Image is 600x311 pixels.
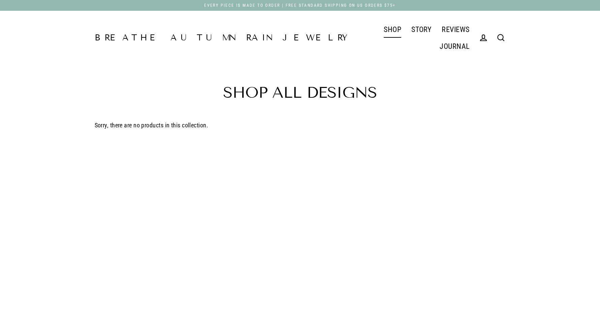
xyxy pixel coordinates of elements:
[379,21,406,38] a: SHOP
[95,85,506,100] h1: Shop All Designs
[406,21,437,38] a: STORY
[351,21,475,55] div: Primary
[435,38,474,55] a: JOURNAL
[95,121,506,130] p: Sorry, there are no products in this collection.
[437,21,474,38] a: REVIEWS
[95,34,351,42] a: Breathe Autumn Rain Jewelry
